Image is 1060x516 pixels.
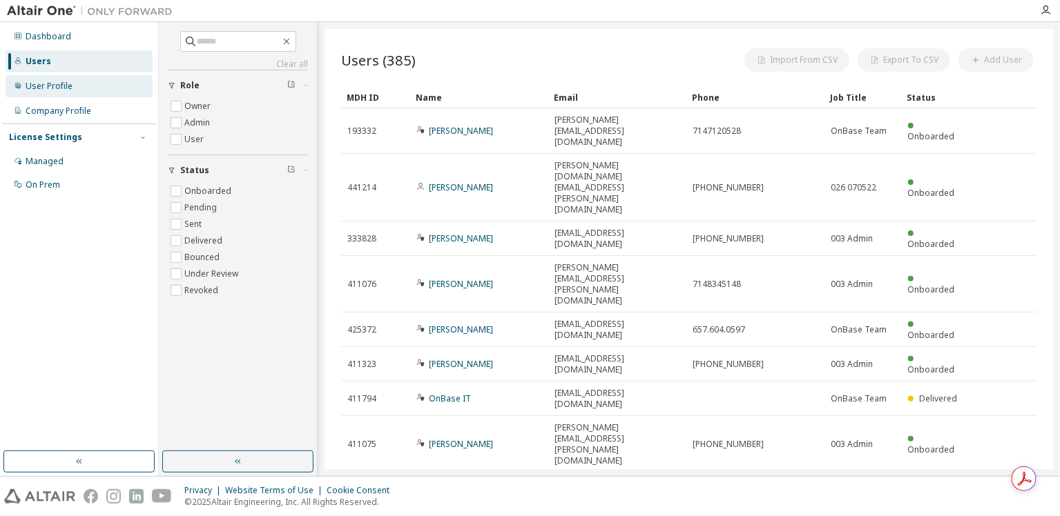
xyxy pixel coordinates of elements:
img: Altair One [7,4,180,18]
span: Users (385) [341,50,416,70]
span: 411076 [347,279,376,290]
span: Role [180,80,200,91]
img: youtube.svg [152,489,172,504]
span: 425372 [347,324,376,335]
span: 003 Admin [831,359,873,370]
a: [PERSON_NAME] [429,232,493,244]
div: Website Terms of Use [225,485,327,496]
a: [PERSON_NAME] [429,438,493,450]
div: Phone [692,86,819,108]
span: [PERSON_NAME][EMAIL_ADDRESS][PERSON_NAME][DOMAIN_NAME] [555,422,680,466]
div: On Prem [26,179,60,190]
span: Clear filter [287,165,296,176]
div: Managed [26,156,64,167]
img: altair_logo.svg [4,489,75,504]
span: 333828 [347,233,376,244]
span: 411794 [347,393,376,404]
a: [PERSON_NAME] [429,125,493,137]
span: 003 Admin [831,233,873,244]
span: [EMAIL_ADDRESS][DOMAIN_NAME] [555,388,680,410]
span: OnBase Team [831,393,887,404]
span: [PERSON_NAME][EMAIL_ADDRESS][PERSON_NAME][DOMAIN_NAME] [555,262,680,306]
span: 441214 [347,182,376,193]
span: 7148345148 [693,279,741,290]
img: linkedin.svg [129,489,144,504]
label: User [184,131,206,148]
span: 003 Admin [831,439,873,450]
a: [PERSON_NAME] [429,358,493,370]
span: [PHONE_NUMBER] [693,359,764,370]
span: Onboarded [908,444,955,455]
div: Status [907,86,965,108]
p: © 2025 Altair Engineering, Inc. All Rights Reserved. [184,496,398,508]
button: Status [168,155,308,186]
span: [PERSON_NAME][EMAIL_ADDRESS][DOMAIN_NAME] [555,115,680,148]
span: 657.604.0597 [693,324,745,335]
span: OnBase Team [831,126,887,137]
span: [EMAIL_ADDRESS][DOMAIN_NAME] [555,353,680,375]
label: Owner [184,98,213,115]
span: OnBase Team [831,324,887,335]
label: Pending [184,199,220,216]
button: Add User [958,48,1034,72]
div: Name [416,86,543,108]
label: Sent [184,216,204,232]
span: 003 Admin [831,279,873,290]
div: MDH ID [347,86,405,108]
span: [EMAIL_ADDRESS][DOMAIN_NAME] [555,228,680,250]
span: Onboarded [908,284,955,295]
span: Delivered [919,393,957,404]
span: Onboarded [908,238,955,250]
label: Delivered [184,232,225,249]
a: [PERSON_NAME] [429,181,493,193]
label: Admin [184,115,213,131]
span: Status [180,165,209,176]
span: 7147120528 [693,126,741,137]
button: Import From CSV [744,48,849,72]
a: Clear all [168,59,308,70]
span: [PHONE_NUMBER] [693,439,764,450]
div: Users [26,56,51,67]
span: 411075 [347,439,376,450]
span: [PERSON_NAME][DOMAIN_NAME][EMAIL_ADDRESS][PERSON_NAME][DOMAIN_NAME] [555,160,680,215]
label: Under Review [184,266,241,282]
span: Onboarded [908,329,955,341]
span: 026 070522 [831,182,876,193]
div: Email [554,86,681,108]
div: License Settings [9,132,82,143]
div: Privacy [184,485,225,496]
label: Bounced [184,249,222,266]
img: instagram.svg [106,489,121,504]
span: Clear filter [287,80,296,91]
label: Onboarded [184,183,234,199]
button: Export To CSV [858,48,950,72]
span: Onboarded [908,130,955,142]
label: Revoked [184,282,221,299]
a: [PERSON_NAME] [429,278,493,290]
span: [EMAIL_ADDRESS][DOMAIN_NAME] [555,319,680,341]
span: Onboarded [908,187,955,199]
div: Company Profile [26,106,91,117]
img: facebook.svg [84,489,98,504]
div: User Profile [26,81,73,92]
a: [PERSON_NAME] [429,324,493,335]
div: Job Title [830,86,896,108]
button: Role [168,70,308,101]
span: [PHONE_NUMBER] [693,182,764,193]
span: Onboarded [908,364,955,375]
div: Dashboard [26,31,71,42]
a: OnBase IT [429,393,471,404]
span: 411323 [347,359,376,370]
span: [PHONE_NUMBER] [693,233,764,244]
span: 193332 [347,126,376,137]
div: Cookie Consent [327,485,398,496]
